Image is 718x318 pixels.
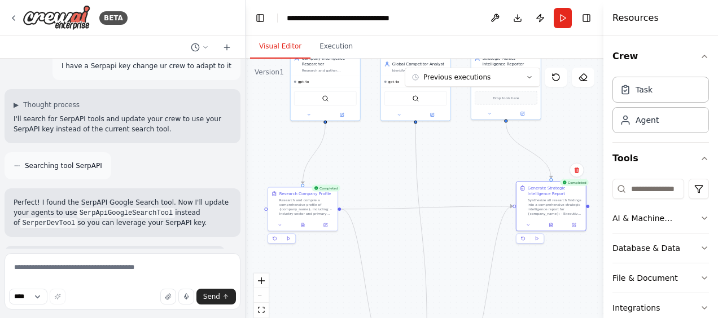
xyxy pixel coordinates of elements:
div: AI & Machine Learning [612,213,700,224]
div: Database & Data [612,242,680,254]
button: Open in side panel [326,112,358,118]
div: Version 1 [255,68,284,77]
g: Edge from 9900e3ae-27c9-46b0-9b70-a6f9cbbfc0ef to 0a95a096-b89a-4d44-9a3a-4f795dd02819 [341,204,513,212]
div: Global Competitor AnalystIdentify and analyze {company_name}'s top competitors worldwide, focusin... [380,58,451,121]
button: Execution [310,35,362,59]
h4: Resources [612,11,659,25]
div: Identify and analyze {company_name}'s top competitors worldwide, focusing on market share, compet... [392,68,447,73]
button: Tools [612,143,709,174]
div: Company Intelligence Researcher [302,56,357,67]
div: Generate Strategic Intelligence Report [528,185,583,197]
img: SerpApiGoogleSearchTool [412,95,419,102]
span: Thought process [23,100,80,109]
p: Perfect! I found the SerpAPI Google Search tool. Now I'll update your agents to use instead of so... [14,197,231,228]
button: Hide left sidebar [252,10,268,26]
div: Research and gather comprehensive information about {company_name}, including their industry sect... [302,68,357,73]
img: Logo [23,5,90,30]
span: gpt-4o [388,79,400,84]
button: Upload files [160,289,176,304]
span: Searching tool SerpAPI [25,161,102,170]
g: Edge from bf71e14d-4d89-42f6-8892-0933f581c375 to 0a95a096-b89a-4d44-9a3a-4f795dd02819 [503,122,554,178]
p: I'll search for SerpAPI tools and update your crew to use your SerpAPI key instead of the current... [14,114,231,134]
div: Synthesize all research findings into a comprehensive strategic intelligence report for {company_... [528,198,583,216]
div: Agent [636,114,659,126]
div: Completed [560,179,589,186]
button: Open in side panel [316,222,335,228]
button: View output [291,222,314,228]
div: Crew [612,72,709,142]
div: Strategic Market Intelligence Reporter [483,56,537,67]
div: Research Company Profile [279,191,331,197]
button: View output [539,222,563,228]
button: Open in side panel [506,111,538,117]
span: Previous executions [423,73,491,82]
div: Company Intelligence ResearcherResearch and gather comprehensive information about {company_name}... [290,52,361,121]
button: Send [196,289,236,304]
button: File & Document [612,263,709,293]
img: SerpApiGoogleSearchTool [322,95,329,102]
div: CompletedResearch Company ProfileResearch and compile a comprehensive profile of {company_name}, ... [268,187,338,246]
button: Database & Data [612,233,709,263]
span: gpt-4o [298,79,309,84]
button: AI & Machine Learning [612,204,709,233]
button: ▶Thought process [14,100,80,109]
nav: breadcrumb [287,12,414,24]
span: Send [203,292,220,301]
span: Drop tools here [493,95,519,101]
g: Edge from 14687074-fa70-4a51-a761-b5717b406ccf to 9900e3ae-27c9-46b0-9b70-a6f9cbbfc0ef [300,123,328,184]
button: Click to speak your automation idea [178,289,194,304]
button: Open in side panel [564,222,583,228]
p: I have a Serpapi key change ur crew to adapt to it [62,61,231,71]
button: Improve this prompt [50,289,65,304]
div: Research and compile a comprehensive profile of {company_name}, including: - Industry sector and ... [279,198,334,216]
button: Previous executions [405,68,540,87]
div: Task [636,84,653,95]
button: zoom in [254,273,269,288]
div: Integrations [612,302,660,313]
div: BETA [99,11,128,25]
button: Visual Editor [250,35,310,59]
div: Global Competitor Analyst [392,61,447,67]
button: fit view [254,303,269,317]
code: SerperDevTool [20,218,78,228]
code: SerpApiGoogleSearchTool [77,208,176,218]
span: ▶ [14,100,19,109]
button: Crew [612,41,709,72]
div: CompletedGenerate Strategic Intelligence ReportSynthesize all research findings into a comprehens... [516,182,586,246]
button: Start a new chat [218,41,236,54]
div: Strategic Market Intelligence ReporterSynthesize all competitive intelligence into a comprehensiv... [471,52,541,120]
button: Switch to previous chat [186,41,213,54]
button: Open in side panel [416,112,448,118]
button: Delete node [570,163,584,178]
button: Hide right sidebar [579,10,594,26]
div: File & Document [612,272,678,284]
div: Completed [312,185,340,192]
